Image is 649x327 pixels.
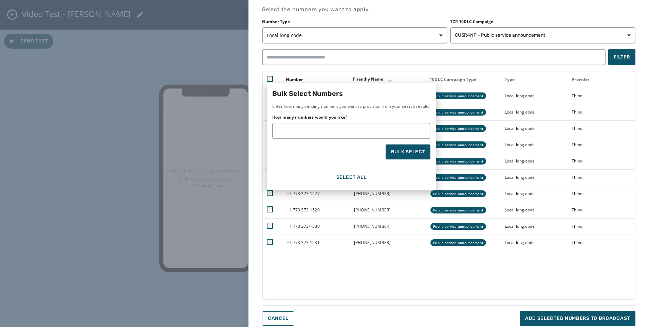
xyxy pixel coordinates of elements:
[614,54,630,61] span: Filter
[450,19,635,24] label: TCR 10DLC Campaign
[430,223,486,230] div: Public service announcement
[501,120,568,137] td: Local long code
[350,186,426,202] td: [PHONE_NUMBER]
[430,158,486,165] div: Public service announcement
[501,88,568,104] td: Local long code
[350,74,395,85] button: Sort by [object Object]
[391,149,425,155] span: Bulk Select
[568,137,635,153] td: Thinq
[520,311,635,326] button: Add selected numbers to broadcast
[262,5,635,14] h4: Select the numbers you want to apply
[350,202,426,218] td: [PHONE_NUMBER]
[287,240,293,245] span: +1
[501,235,568,251] td: Local long code
[568,235,635,251] td: Thinq
[525,315,630,322] span: Add selected numbers to broadcast
[568,153,635,169] td: Thinq
[272,89,430,98] h5: Bulk Select Numbers
[287,191,293,196] span: +1
[268,316,289,321] span: Cancel
[283,74,305,85] button: Sort by [object Object]
[430,141,486,148] div: Public service announcement
[272,104,430,109] p: Enter how many sending numbers you want to provision from your search results.
[430,77,500,82] div: 10DLC Campaign Type
[608,49,635,65] button: Filter
[568,218,635,235] td: Thinq
[287,207,293,213] span: +1
[455,32,545,39] span: CU5R4NP - Public service announcement
[501,169,568,186] td: Local long code
[501,104,568,120] td: Local long code
[430,239,486,246] div: Public service announcement
[430,207,486,213] div: Public service announcement
[501,202,568,218] td: Local long code
[572,77,634,82] div: Provider
[568,120,635,137] td: Thinq
[568,186,635,202] td: Thinq
[262,311,294,326] button: Cancel
[568,88,635,104] td: Thinq
[287,223,293,229] span: +1
[430,125,486,132] div: Public service announcement
[287,240,319,245] span: 773 373 - 1531
[505,77,568,82] div: Type
[568,202,635,218] td: Thinq
[430,174,486,181] div: Public service announcement
[267,32,443,39] span: Local long code
[262,19,447,24] label: Number Type
[501,137,568,153] td: Local long code
[287,207,319,213] span: 773 373 - 1529
[568,169,635,186] td: Thinq
[430,109,486,116] div: Public service announcement
[262,27,447,44] button: Local long code
[386,144,431,159] button: Bulk Select
[278,175,425,180] div: Select All
[287,223,319,229] span: 773 373 - 1530
[568,104,635,120] td: Thinq
[430,92,486,99] div: Public service announcement
[430,190,486,197] div: Public service announcement
[350,218,426,235] td: [PHONE_NUMBER]
[501,186,568,202] td: Local long code
[272,115,347,120] label: How many numbers would you like?
[501,153,568,169] td: Local long code
[450,27,635,44] button: CU5R4NP - Public service announcement
[350,235,426,251] td: [PHONE_NUMBER]
[287,191,319,196] span: 773 373 - 1527
[272,171,430,184] button: Select All
[501,218,568,235] td: Local long code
